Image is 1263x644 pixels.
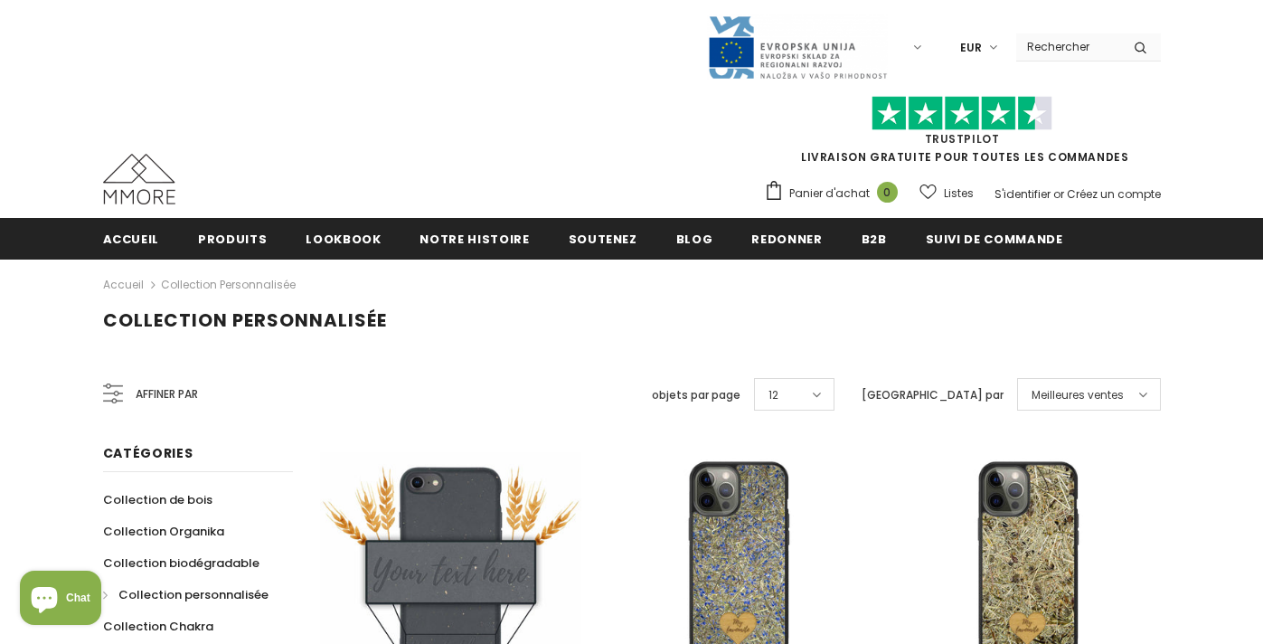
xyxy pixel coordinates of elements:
[103,579,269,611] a: Collection personnalisée
[1032,386,1124,404] span: Meilleures ventes
[764,180,907,207] a: Panier d'achat 0
[14,571,107,630] inbox-online-store-chat: Shopify online store chat
[862,231,887,248] span: B2B
[652,386,740,404] label: objets par page
[676,231,713,248] span: Blog
[103,274,144,296] a: Accueil
[872,96,1052,131] img: Faites confiance aux étoiles pilotes
[306,231,381,248] span: Lookbook
[1053,186,1064,202] span: or
[103,611,213,642] a: Collection Chakra
[707,14,888,80] img: Javni Razpis
[751,218,822,259] a: Redonner
[944,185,974,203] span: Listes
[994,186,1051,202] a: S'identifier
[419,231,529,248] span: Notre histoire
[118,586,269,603] span: Collection personnalisée
[103,554,259,572] span: Collection biodégradable
[569,231,637,248] span: soutenez
[198,218,267,259] a: Produits
[751,231,822,248] span: Redonner
[919,177,974,209] a: Listes
[1067,186,1161,202] a: Créez un compte
[1016,33,1120,60] input: Search Site
[103,484,212,516] a: Collection de bois
[103,516,224,547] a: Collection Organika
[569,218,637,259] a: soutenez
[103,547,259,579] a: Collection biodégradable
[161,277,296,292] a: Collection personnalisée
[789,185,870,203] span: Panier d'achat
[103,231,160,248] span: Accueil
[198,231,267,248] span: Produits
[103,154,175,204] img: Cas MMORE
[103,618,213,635] span: Collection Chakra
[103,523,224,540] span: Collection Organika
[862,218,887,259] a: B2B
[768,386,778,404] span: 12
[103,444,193,462] span: Catégories
[925,131,1000,147] a: TrustPilot
[764,104,1161,165] span: LIVRAISON GRATUITE POUR TOUTES LES COMMANDES
[926,218,1063,259] a: Suivi de commande
[136,384,198,404] span: Affiner par
[862,386,1004,404] label: [GEOGRAPHIC_DATA] par
[103,491,212,508] span: Collection de bois
[306,218,381,259] a: Lookbook
[877,182,898,203] span: 0
[926,231,1063,248] span: Suivi de commande
[103,308,387,333] span: Collection personnalisée
[676,218,713,259] a: Blog
[103,218,160,259] a: Accueil
[707,39,888,54] a: Javni Razpis
[419,218,529,259] a: Notre histoire
[960,39,982,57] span: EUR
